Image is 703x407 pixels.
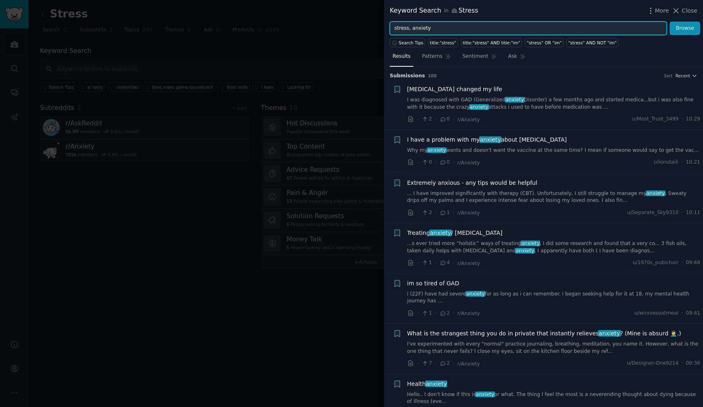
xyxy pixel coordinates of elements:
[407,85,502,94] a: [MEDICAL_DATA] changed my life
[439,360,450,367] span: 2
[646,190,666,196] span: anxiety
[457,361,480,367] span: r/Anxiety
[407,279,459,288] a: im so tired of GAD
[419,50,454,67] a: Patterns
[634,310,678,317] span: u/winniesoatmeal
[421,259,432,267] span: 1
[435,359,437,368] span: ·
[390,38,425,47] button: Search Tips
[428,73,437,78] span: 100
[686,116,700,123] span: 10:29
[444,7,448,15] span: in
[407,391,701,405] a: Hello.. I don't know if this isanxietyor what. The thing I feel the most is a neverending thought...
[390,72,425,80] span: Submission s
[686,360,700,367] span: 09:36
[407,380,447,388] span: Health
[407,380,447,388] a: Healthanxiety
[390,50,413,67] a: Results
[463,53,488,60] span: Sentiment
[421,310,432,317] span: 1
[453,115,454,124] span: ·
[407,179,537,187] span: Extremely anxious - any tips would be helpful
[421,159,432,166] span: 0
[422,53,442,60] span: Patterns
[407,96,701,111] a: I was diagnosed with GAD (GeneralizedanxietyDisorder) a few months ago and started medica...but i...
[407,329,681,338] a: What is the strangest thing you do in private that instantly relievesanxiety? (Mine is absurd 🤦‍♂️.)
[439,209,450,217] span: 1
[681,360,683,367] span: ·
[457,210,480,216] span: r/Anxiety
[681,310,683,317] span: ·
[469,104,489,110] span: anxiety
[390,22,667,35] input: Try a keyword related to your business
[633,259,679,267] span: u/1970s_pubichair
[627,209,678,217] span: u/Separate_Sky9310
[681,259,683,267] span: ·
[682,7,697,15] span: Close
[453,208,454,217] span: ·
[463,40,520,46] div: title:"stress" AND title:"im"
[435,158,437,167] span: ·
[632,116,679,123] span: u/Most_Trust_3499
[681,116,683,123] span: ·
[425,381,448,387] span: anxiety
[681,209,683,217] span: ·
[407,190,701,204] a: ... I have improved significantly with therapy (CBT). Unfortunately, I still struggle to manage m...
[675,73,690,79] span: Recent
[686,209,700,217] span: 10:11
[399,40,424,46] span: Search Tips
[681,159,683,166] span: ·
[453,158,454,167] span: ·
[421,209,432,217] span: 2
[627,360,679,367] span: u/Designer-One9214
[417,259,419,267] span: ·
[417,115,419,124] span: ·
[453,309,454,317] span: ·
[407,240,701,254] a: ...s ever tried more “holistic” ways of treatinganxiety, I did some research and found that a ver...
[664,73,673,79] div: Sort
[439,310,450,317] span: 2
[457,260,480,266] span: r/Anxiety
[407,291,701,305] a: i (22F) have had severeanxietyfor as long as i can remember. i began seeking help for it at 18. m...
[417,158,419,167] span: ·
[407,136,567,144] span: I have a problem with my about [MEDICAL_DATA]
[686,159,700,166] span: 10:21
[407,136,567,144] a: I have a problem with myanxietyabout [MEDICAL_DATA]
[686,259,700,267] span: 09:48
[407,229,502,237] span: Treating / [MEDICAL_DATA]
[393,53,410,60] span: Results
[439,159,450,166] span: 0
[566,38,618,47] a: "stress" AND NOT "im"
[686,310,700,317] span: 09:41
[520,241,540,246] span: anxiety
[646,7,669,15] button: More
[675,73,697,79] button: Recent
[435,115,437,124] span: ·
[430,40,456,46] div: title:"stress"
[457,311,480,316] span: r/Anxiety
[525,38,563,47] a: "stress" OR "im"
[515,248,535,254] span: anxiety
[453,259,454,267] span: ·
[457,160,480,166] span: r/Anxiety
[427,147,447,153] span: anxiety
[672,7,697,15] button: Close
[670,22,700,35] button: Browse
[505,50,528,67] a: Ask
[655,7,669,15] span: More
[479,136,502,143] span: anxiety
[417,208,419,217] span: ·
[407,341,701,355] a: I've experimented with every "normal" practice journaling, breathing, meditation, you name it. Ho...
[417,309,419,317] span: ·
[435,309,437,317] span: ·
[508,53,517,60] span: Ask
[654,159,679,166] span: u/ionutaili
[421,360,432,367] span: 7
[439,116,450,123] span: 0
[453,359,454,368] span: ·
[428,38,458,47] a: title:"stress"
[390,6,478,16] div: Keyword Search Stress
[407,147,701,154] a: Why myanxietywants and doesn't want the vaccine at the same time? I mean if someone would say to ...
[460,50,500,67] a: Sentiment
